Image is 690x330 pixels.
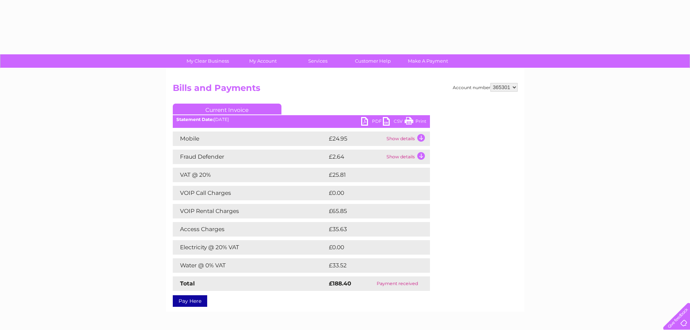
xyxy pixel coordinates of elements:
a: Services [288,54,348,68]
a: Customer Help [343,54,403,68]
td: Electricity @ 20% VAT [173,240,327,255]
td: £0.00 [327,186,413,200]
td: £35.63 [327,222,415,237]
td: Fraud Defender [173,150,327,164]
b: Statement Date: [176,117,214,122]
div: [DATE] [173,117,430,122]
td: £0.00 [327,240,413,255]
td: £33.52 [327,258,415,273]
strong: Total [180,280,195,287]
a: Make A Payment [398,54,458,68]
a: CSV [383,117,405,128]
td: Payment received [365,276,430,291]
td: £24.95 [327,131,385,146]
h2: Bills and Payments [173,83,518,97]
td: £2.64 [327,150,385,164]
a: My Account [233,54,293,68]
td: Show details [385,131,430,146]
a: My Clear Business [178,54,238,68]
td: £65.85 [327,204,415,218]
td: Water @ 0% VAT [173,258,327,273]
td: Mobile [173,131,327,146]
div: Account number [453,83,518,92]
a: PDF [361,117,383,128]
strong: £188.40 [329,280,351,287]
td: VOIP Rental Charges [173,204,327,218]
a: Pay Here [173,295,207,307]
td: £25.81 [327,168,415,182]
td: VOIP Call Charges [173,186,327,200]
td: Access Charges [173,222,327,237]
td: VAT @ 20% [173,168,327,182]
td: Show details [385,150,430,164]
a: Print [405,117,426,128]
a: Current Invoice [173,104,281,114]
